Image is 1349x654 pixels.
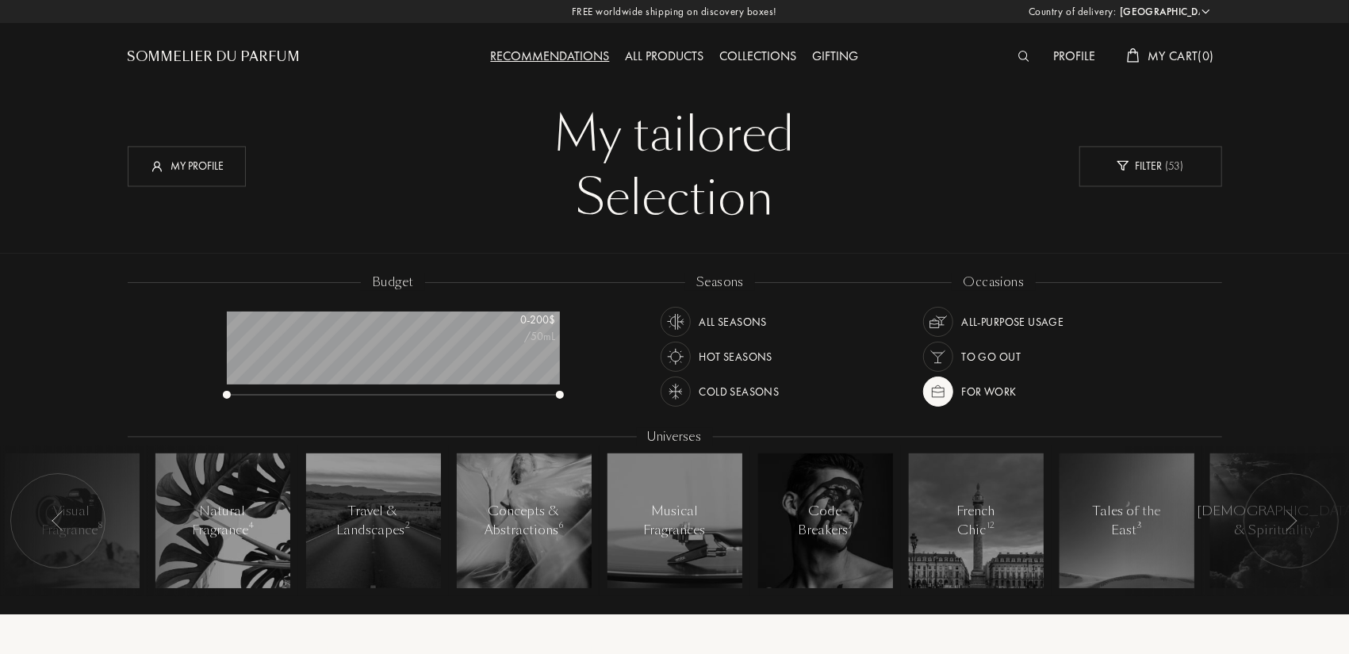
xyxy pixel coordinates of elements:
span: Country of delivery: [1029,4,1116,20]
a: Gifting [805,48,867,64]
div: French Chic [942,502,1010,540]
div: Profile [1045,47,1103,67]
img: cart_white.svg [1127,48,1140,63]
div: Cold Seasons [699,377,779,407]
span: 12 [987,520,995,531]
div: All Seasons [699,307,767,337]
img: usage_occasion_party_white.svg [927,346,949,368]
span: ( 53 ) [1163,159,1184,173]
div: All products [618,47,712,67]
a: All products [618,48,712,64]
span: 2 [406,520,411,531]
div: Selection [140,166,1210,230]
div: My profile [128,146,246,186]
div: 0 - 200 $ [477,312,556,328]
img: usage_occasion_work.svg [927,381,949,403]
div: Code Breakers [791,502,859,540]
img: new_filter_w.svg [1117,161,1129,171]
div: Hot Seasons [699,342,772,372]
img: usage_season_average_white.svg [665,311,687,333]
div: My tailored [140,103,1210,166]
div: All-purpose Usage [961,307,1063,337]
div: seasons [685,273,755,292]
div: To go Out [961,342,1021,372]
div: Universes [636,428,712,446]
div: Recommendations [483,47,618,67]
img: usage_season_cold_white.svg [665,381,687,403]
div: /50mL [477,328,556,345]
div: For Work [961,377,1016,407]
span: 4 [249,520,254,531]
div: Musical Fragrances [641,502,708,540]
img: search_icn_white.svg [1018,51,1030,62]
span: My Cart ( 0 ) [1148,48,1213,64]
img: arr_left.svg [1285,511,1297,531]
div: Tales of the East [1093,502,1160,540]
img: usage_season_hot_white.svg [665,346,687,368]
a: Collections [712,48,805,64]
div: Gifting [805,47,867,67]
a: Profile [1045,48,1103,64]
img: arrow_w.png [1200,6,1212,17]
div: Travel & Landscapes [337,502,410,540]
span: 6 [560,520,564,531]
img: profil_icn_w.svg [149,158,165,174]
span: 7 [849,520,853,531]
div: Filter [1079,146,1222,186]
a: Recommendations [483,48,618,64]
div: Concepts & Abstractions [485,502,563,540]
div: occasions [952,273,1035,292]
a: Sommelier du Parfum [128,48,301,67]
div: Collections [712,47,805,67]
img: usage_occasion_all_white.svg [927,311,949,333]
img: arr_left.svg [52,511,64,531]
div: budget [361,273,425,292]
